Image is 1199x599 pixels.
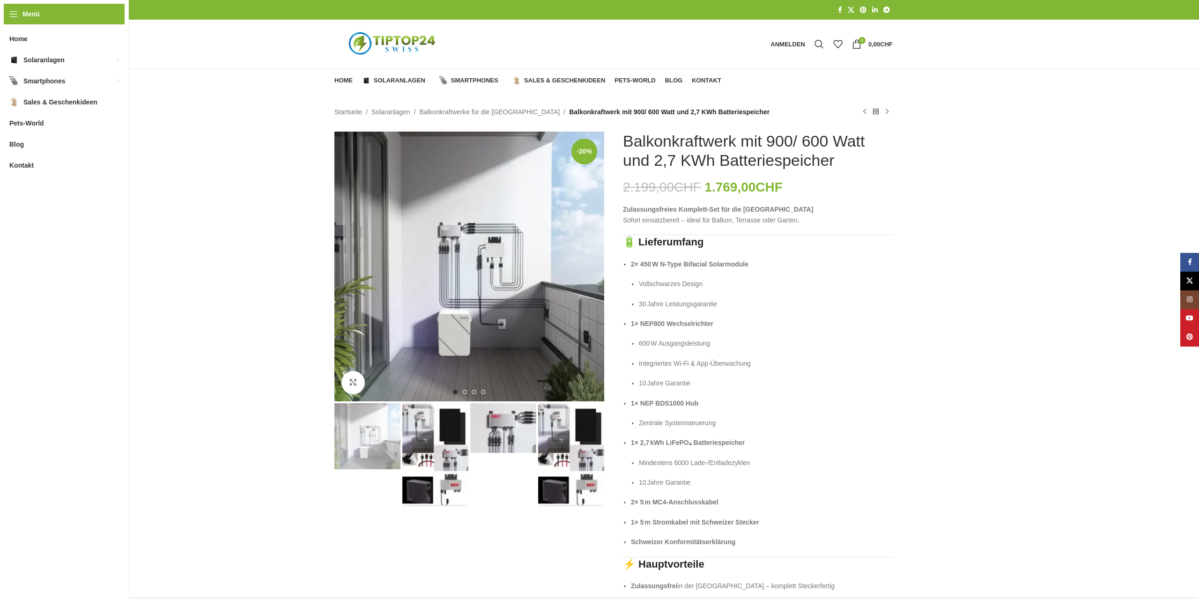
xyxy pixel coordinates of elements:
a: Logo der Website [334,40,451,47]
div: Meine Wunschliste [829,35,847,53]
strong: Zulassungsfreies Komplett‑Set für die [GEOGRAPHIC_DATA] [623,206,813,213]
div: Hauptnavigation [330,71,726,90]
strong: Zulassungsfrei [631,582,678,590]
a: Startseite [334,107,362,117]
span: Pets-World [614,77,655,84]
span: Menü [22,9,40,19]
p: Sofort einsatzbereit – ideal für Balkon, Terrasse oder Garten. [623,204,893,225]
a: Instagram Social Link [1180,290,1199,309]
a: Sales & Geschenkideen [512,71,605,90]
a: Smartphones [439,71,503,90]
a: Facebook Social Link [835,4,845,16]
span: Blog [9,136,24,153]
a: Blog [665,71,683,90]
a: 0 0,00CHF [847,35,897,53]
a: Suche [810,35,829,53]
bdi: 2.199,00 [623,180,701,194]
img: Solaranlagen [9,55,19,65]
img: Balkonkraftwerk mit Speicher [334,132,604,401]
a: Pets-World [614,71,655,90]
p: Mindestens 6000 Lade‑/Entladezyklen [639,458,893,468]
li: Go to slide 4 [481,390,486,394]
img: Balkonkraftwerk mit 900/ 600 Watt und 2,7 KWh Batteriespeicher – Bild 4 [538,403,604,506]
a: YouTube Social Link [1180,309,1199,328]
nav: Breadcrumb [334,107,770,117]
span: CHF [674,180,701,194]
bdi: 1.769,00 [704,180,783,194]
p: Vollschwarzes Design [639,279,893,289]
div: 1 / 4 [333,132,605,401]
span: Home [9,30,28,47]
span: Blog [665,77,683,84]
img: Balkonkraftwerk mit 900/ 600 Watt und 2,7 KWh Batteriespeicher – Bild 3 [470,403,536,453]
a: Pinterest Social Link [857,4,869,16]
img: Solaranlagen [362,76,370,85]
a: Solaranlagen [371,107,410,117]
a: X Social Link [845,4,857,16]
span: -20% [571,139,597,164]
span: Smartphones [23,73,65,89]
span: 0 [859,37,866,44]
li: Go to slide 3 [472,390,476,394]
span: Kontakt [692,77,721,84]
a: X Social Link [1180,272,1199,290]
strong: 1× NEP BDS1000 Hub [631,399,698,407]
img: Sales & Geschenkideen [9,97,19,107]
img: Sales & Geschenkideen [512,76,521,85]
a: Anmelden [766,35,810,53]
strong: Schweizer Konformitätserklärung [631,538,735,546]
p: Zentrale Systemsteuerung [639,418,893,428]
p: 30 Jahre Leistungsgarantie [639,299,893,309]
a: Nächstes Produkt [881,106,893,118]
h1: Balkonkraftwerk mit 900/ 600 Watt und 2,7 KWh Batteriespeicher [623,132,893,170]
span: Home [334,77,353,84]
h3: 🔋 Lieferumfang [623,235,893,250]
p: in der [GEOGRAPHIC_DATA] – komplett Steckerfertig [631,581,893,591]
h3: ⚡ Hauptvorteile [623,557,893,572]
span: Kontakt [9,157,34,174]
strong: 1× 2,7 kWh LiFePO₄ Batteriespeicher [631,439,745,446]
strong: 1× 5 m Stromkabel mit Schweizer Stecker [631,518,759,526]
p: 10 Jahre Garantie [639,477,893,488]
strong: 1× NEP800 Wechselrichter [631,320,713,327]
p: Integriertes Wi‑Fi & App‑Überwachung [639,358,893,369]
a: Facebook Social Link [1180,253,1199,272]
div: 3 / 4 [469,403,537,453]
a: Home [334,71,353,90]
a: Pinterest Social Link [1180,328,1199,347]
p: 10 Jahre Garantie [639,378,893,388]
strong: 2× 5 m MC4‑Anschlusskabel [631,498,718,506]
span: Sales & Geschenkideen [23,94,97,111]
span: CHF [755,180,783,194]
div: 1 / 4 [333,403,401,469]
span: Balkonkraftwerk mit 900/ 600 Watt und 2,7 KWh Batteriespeicher [569,107,770,117]
img: Smartphones [439,76,448,85]
a: Balkonkraftwerke für die [GEOGRAPHIC_DATA] [419,107,560,117]
span: Solaranlagen [23,52,65,68]
img: Smartphones [9,76,19,86]
p: 600 W Ausgangsleistung [639,338,893,348]
a: Vorheriges Produkt [859,106,870,118]
bdi: 0,00 [868,41,893,48]
a: LinkedIn Social Link [869,4,881,16]
div: 2 / 4 [401,403,469,506]
span: CHF [880,41,893,48]
li: Go to slide 2 [462,390,467,394]
a: Solaranlagen [362,71,430,90]
span: Smartphones [451,77,498,84]
a: Kontakt [692,71,721,90]
span: Solaranlagen [374,77,425,84]
img: Balkonkraftwerk mit 900/ 600 Watt und 2,7 KWh Batteriespeicher – Bild 2 [402,403,468,506]
img: Balkonkraftwerk mit Speicher [334,403,400,469]
div: 4 / 4 [537,403,605,506]
span: Pets-World [9,115,44,132]
li: Go to slide 1 [453,390,458,394]
a: Telegram Social Link [881,4,893,16]
span: Sales & Geschenkideen [524,77,605,84]
span: Anmelden [770,41,805,47]
strong: 2× 450 W N‑Type Bifacial Solarmodule [631,260,748,268]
